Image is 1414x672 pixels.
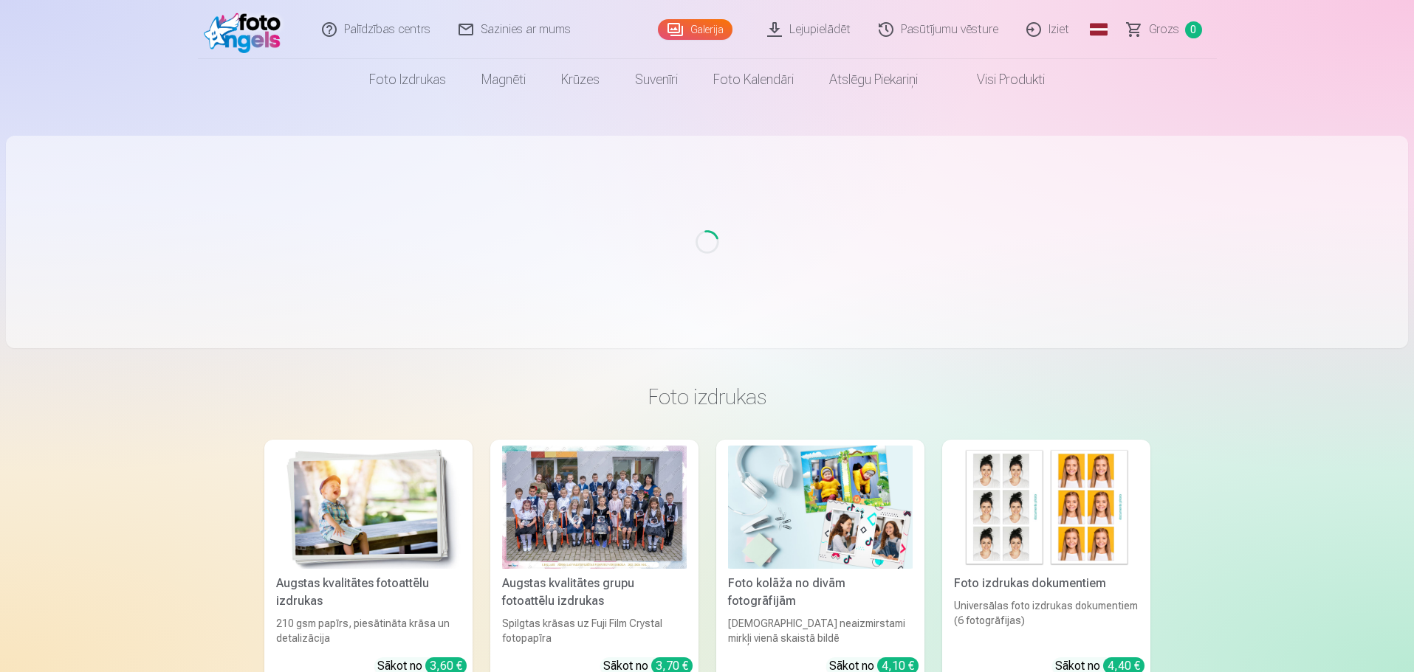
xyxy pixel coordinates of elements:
span: 0 [1185,21,1202,38]
a: Krūzes [543,59,617,100]
a: Visi produkti [936,59,1063,100]
div: Augstas kvalitātes fotoattēlu izdrukas [270,575,467,610]
div: [DEMOGRAPHIC_DATA] neaizmirstami mirkļi vienā skaistā bildē [722,616,919,645]
img: Foto izdrukas dokumentiem [954,446,1139,569]
img: /fa3 [204,6,289,53]
div: Universālas foto izdrukas dokumentiem (6 fotogrāfijas) [948,598,1144,645]
a: Galerija [658,19,732,40]
a: Suvenīri [617,59,696,100]
div: 210 gsm papīrs, piesātināta krāsa un detalizācija [270,616,467,645]
a: Magnēti [464,59,543,100]
a: Foto izdrukas [351,59,464,100]
img: Augstas kvalitātes fotoattēlu izdrukas [276,446,461,569]
span: Grozs [1149,21,1179,38]
div: Foto izdrukas dokumentiem [948,575,1144,592]
a: Atslēgu piekariņi [811,59,936,100]
h3: Foto izdrukas [276,384,1139,410]
img: Foto kolāža no divām fotogrāfijām [728,446,913,569]
div: Spilgtas krāsas uz Fuji Film Crystal fotopapīra [496,616,693,645]
a: Foto kalendāri [696,59,811,100]
div: Augstas kvalitātes grupu fotoattēlu izdrukas [496,575,693,610]
div: Foto kolāža no divām fotogrāfijām [722,575,919,610]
